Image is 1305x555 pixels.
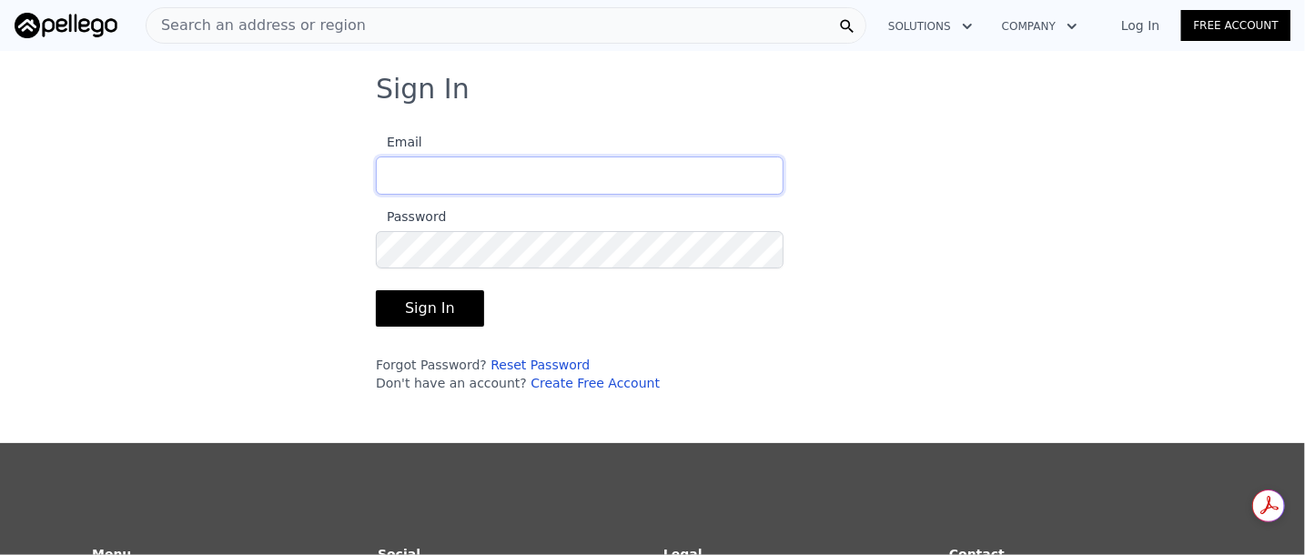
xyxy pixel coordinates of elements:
[987,10,1092,43] button: Company
[147,15,366,36] span: Search an address or region
[376,156,784,195] input: Email
[531,376,660,390] a: Create Free Account
[15,13,117,38] img: Pellego
[1099,16,1181,35] a: Log In
[376,231,784,268] input: Password
[1181,10,1290,41] a: Free Account
[376,73,929,106] h3: Sign In
[491,358,590,372] a: Reset Password
[376,135,422,149] span: Email
[376,356,784,392] div: Forgot Password? Don't have an account?
[874,10,987,43] button: Solutions
[376,209,446,224] span: Password
[376,290,484,327] button: Sign In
